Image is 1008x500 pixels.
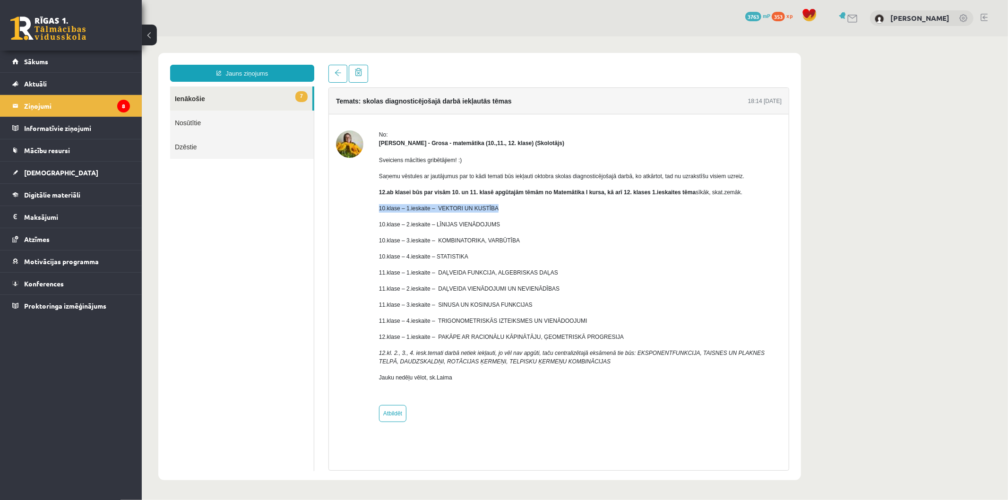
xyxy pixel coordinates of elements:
p: 11.klase – 4.ieskaite – TRIGONOMETRISKĀS IZTEIKSMES UN VIENĀDOOJUMI [237,280,640,289]
strong: 12.ab klasei būs par visām 10. un 11. klasē apgūtajām tēmām no Matemātika I kursa, kā arī 12. kla... [237,153,554,159]
span: [DEMOGRAPHIC_DATA] [24,168,98,177]
legend: Ziņojumi [24,95,130,117]
a: Sākums [12,51,130,72]
a: Proktoringa izmēģinājums [12,295,130,317]
p: 11.klase – 1.ieskaite – DAĻVEIDA FUNKCIJA, ALGEBRISKAS DAĻAS [237,232,640,241]
span: Digitālie materiāli [24,190,80,199]
span: Proktoringa izmēģinājums [24,302,106,310]
a: Nosūtītie [28,74,172,98]
legend: Informatīvie ziņojumi [24,117,130,139]
div: 18:14 [DATE] [606,60,640,69]
span: 353 [772,12,785,21]
span: Atzīmes [24,235,50,243]
legend: Maksājumi [24,206,130,228]
p: 10.klase – 4.ieskaite – STATISTIKA [237,216,640,224]
a: 7Ienākošie [28,50,171,74]
a: Konferences [12,273,130,294]
span: Sākums [24,57,48,66]
a: Motivācijas programma [12,250,130,272]
p: Sveiciens mācīties gribētājiem! :) [237,120,640,128]
a: [DEMOGRAPHIC_DATA] [12,162,130,183]
span: 7 [154,55,166,66]
span: 3763 [745,12,761,21]
p: 11.klase – 3.ieskaite – SINUSA UN KOSINUSA FUNKCIJAS [237,264,640,273]
a: Dzēstie [28,98,172,122]
img: Laima Tukāne - Grosa - matemātika (10.,11., 12. klase) [194,94,222,121]
p: 10.klase – 1.ieskaite – VEKTORI UN KUSTĪBA [237,168,640,176]
a: Mācību resursi [12,139,130,161]
a: Atzīmes [12,228,130,250]
strong: [PERSON_NAME] - Grosa - matemātika (10.,11., 12. klase) (Skolotājs) [237,103,422,110]
span: Motivācijas programma [24,257,99,266]
a: [PERSON_NAME] [890,13,949,23]
a: 3763 mP [745,12,770,19]
a: Informatīvie ziņojumi [12,117,130,139]
span: Konferences [24,279,64,288]
a: Rīgas 1. Tālmācības vidusskola [10,17,86,40]
a: Jauns ziņojums [28,28,172,45]
div: No: [237,94,640,103]
a: 353 xp [772,12,797,19]
span: Aktuāli [24,79,47,88]
i: 8 [117,100,130,112]
a: Digitālie materiāli [12,184,130,206]
a: Ziņojumi8 [12,95,130,117]
em: 12.kl. 2., 3., 4. iesk.temati darbā netiek iekļauti, jo vēl nav apgūti, taču centralizētajā eksām... [237,313,623,328]
a: Atbildēt [237,369,265,386]
p: 10.klase – 2.ieskaite – LĪNIJAS VIENĀDOJUMS [237,184,640,192]
a: Aktuāli [12,73,130,95]
p: Saņemu vēstules ar jautājumus par to kādi temati būs iekļauti oktobra skolas diagnosticējošajā da... [237,136,640,144]
p: 11.klase – 2.ieskaite – DAĻVEIDA VIENĀDOJUMI UN NEVIENĀDĪBAS [237,248,640,257]
h4: Temats: skolas diagnosticējošajā darbā iekļautās tēmas [194,61,370,69]
p: 10.klase – 3.ieskaite – KOMBINATORIKA, VARBŪTĪBA [237,200,640,208]
p: sīkāk, skat.zemāk. [237,152,640,160]
span: mP [763,12,770,19]
img: Sigurds Kozlovskis [875,14,884,24]
p: 12.klase – 1.ieskaite – PAKĀPE AR RACIONĀLU KĀPINĀTĀJU, ĢEOMETRISKĀ PROGRESIJA [237,296,640,305]
a: Maksājumi [12,206,130,228]
p: Jauku nedēļu vēlot, sk.Laima [237,337,640,345]
span: xp [786,12,793,19]
span: Mācību resursi [24,146,70,155]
